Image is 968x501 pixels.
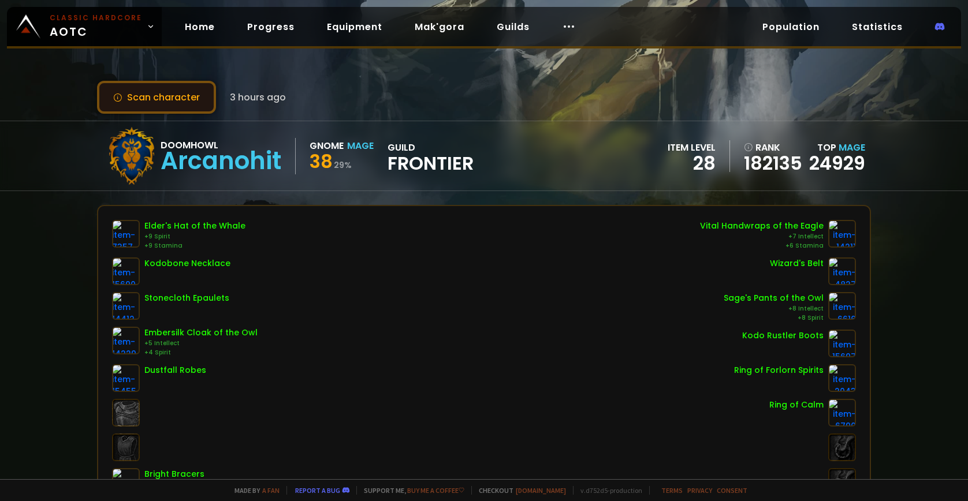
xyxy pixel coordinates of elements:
a: Privacy [687,486,712,495]
a: Buy me a coffee [407,486,464,495]
img: item-14229 [112,327,140,354]
a: Statistics [843,15,912,39]
span: Frontier [388,155,474,172]
a: 24929 [809,150,865,176]
a: Guilds [487,15,539,39]
div: Ring of Calm [769,399,824,411]
div: Bright Bracers [144,468,204,480]
div: +7 Intellect [700,232,824,241]
a: 182135 [744,155,802,172]
div: rank [744,140,802,155]
div: +6 Stamina [700,241,824,250]
span: Support me, [356,486,464,495]
div: Sage's Pants of the Owl [724,292,824,304]
a: Home [176,15,224,39]
img: item-2043 [828,364,856,392]
div: Doomhowl [161,138,281,152]
div: Stonecloth Epaulets [144,292,229,304]
div: Dustfall Robes [144,364,206,376]
a: Equipment [318,15,392,39]
img: item-4827 [828,257,856,285]
a: Consent [717,486,747,495]
div: +4 Spirit [144,348,258,357]
a: a fan [262,486,280,495]
a: Classic HardcoreAOTC [7,7,162,46]
div: Gnome [310,139,344,153]
small: Classic Hardcore [50,13,142,23]
span: Mage [839,141,865,154]
img: item-15690 [112,257,140,285]
div: item level [668,140,716,155]
img: item-15455 [112,364,140,392]
div: Elder's Hat of the Whale [144,220,245,232]
div: +8 Spirit [724,313,824,323]
div: guild [388,140,474,172]
a: Report a bug [295,486,340,495]
a: Progress [238,15,304,39]
span: AOTC [50,13,142,40]
img: item-15697 [828,330,856,357]
span: 38 [310,148,333,174]
div: +9 Spirit [144,232,245,241]
span: Checkout [471,486,566,495]
div: Wizard's Belt [770,257,824,270]
span: 3 hours ago [230,90,286,104]
div: +5 Intellect [144,339,258,348]
div: Arcanohit [161,152,281,170]
img: item-7357 [112,220,140,248]
div: Top [809,140,865,155]
div: Embersilk Cloak of the Owl [144,327,258,339]
a: Mak'gora [405,15,474,39]
div: +8 Intellect [724,304,824,313]
span: v. d752d5 - production [573,486,642,495]
div: Vital Handwraps of the Eagle [700,220,824,232]
a: Population [753,15,829,39]
span: Made by [228,486,280,495]
button: Scan character [97,81,216,114]
img: item-14211 [828,220,856,248]
img: item-14412 [112,292,140,320]
a: Terms [661,486,683,495]
img: item-6790 [828,399,856,427]
div: Ring of Forlorn Spirits [734,364,824,376]
div: 28 [668,155,716,172]
div: Kodobone Necklace [144,257,230,270]
div: Kodo Rustler Boots [742,330,824,342]
div: Mage [347,139,374,153]
div: +9 Stamina [144,241,245,250]
img: item-6616 [828,292,856,320]
a: [DOMAIN_NAME] [516,486,566,495]
small: 29 % [334,159,352,171]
